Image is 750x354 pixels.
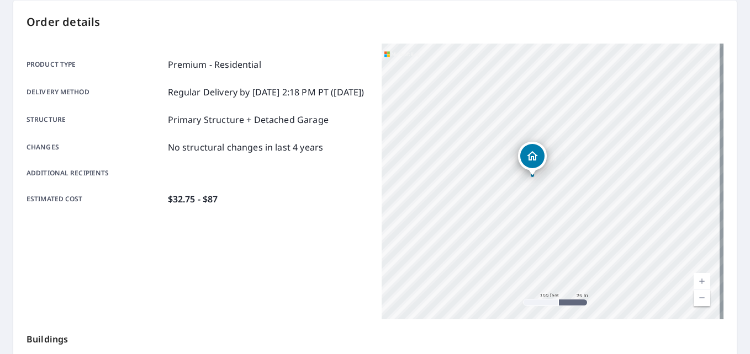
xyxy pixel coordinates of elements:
p: Estimated cost [27,192,163,206]
p: Changes [27,141,163,154]
p: Additional recipients [27,168,163,178]
p: Product type [27,58,163,71]
p: Primary Structure + Detached Garage [168,113,329,126]
p: $32.75 - $87 [168,192,218,206]
p: Regular Delivery by [DATE] 2:18 PM PT ([DATE]) [168,85,365,99]
p: No structural changes in last 4 years [168,141,324,154]
p: Structure [27,113,163,126]
a: Current Level 18, Zoom In [694,273,710,289]
div: Dropped pin, building 1, Residential property, 91 Girault Jones Dr Sewanee, TN 37375 [518,142,547,176]
p: Delivery method [27,85,163,99]
a: Current Level 18, Zoom Out [694,289,710,306]
p: Premium - Residential [168,58,261,71]
p: Order details [27,14,723,30]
